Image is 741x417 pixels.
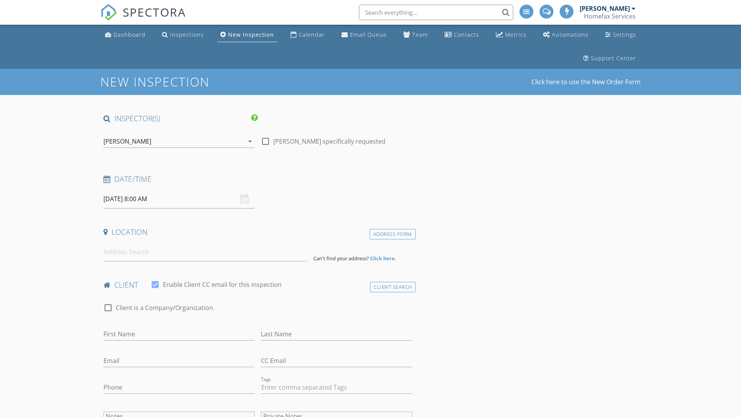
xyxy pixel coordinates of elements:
div: Team [412,31,428,38]
div: Address Form [370,229,416,239]
div: Email Queue [350,31,387,38]
div: Contacts [454,31,479,38]
h4: Date/Time [103,174,413,184]
input: Search everything... [359,5,513,20]
a: Calendar [288,28,328,42]
a: Dashboard [102,28,149,42]
a: Click here to use the New Order Form [531,79,641,85]
div: Dashboard [113,31,145,38]
a: Contacts [442,28,482,42]
h4: INSPECTOR(S) [103,114,258,124]
h4: client [103,280,413,290]
input: Select date [103,190,255,208]
div: Settings [613,31,636,38]
div: Support Center [591,54,636,62]
h4: Location [103,227,413,237]
img: The Best Home Inspection Software - Spectora [100,4,117,21]
div: Metrics [505,31,526,38]
span: SPECTORA [123,4,186,20]
span: Can't find your address? [313,255,369,262]
strong: Click here. [370,255,396,262]
label: [PERSON_NAME] specifically requested [273,137,386,145]
div: Calendar [299,31,325,38]
a: Support Center [580,51,639,66]
a: New Inspection [217,28,277,42]
div: Inspections [170,31,204,38]
a: Automations (Advanced) [540,28,592,42]
a: Settings [602,28,639,42]
a: Inspections [159,28,207,42]
input: Address Search [103,242,307,261]
h1: New Inspection [100,75,271,88]
div: Automations [552,31,589,38]
div: Client Search [370,282,416,292]
div: Homefax Services [584,12,636,20]
a: Metrics [493,28,530,42]
label: Client is a Company/Organization [116,304,213,312]
div: [PERSON_NAME] [103,138,151,145]
div: New Inspection [228,31,274,38]
a: Team [400,28,431,42]
a: Email Queue [338,28,390,42]
i: arrow_drop_down [245,137,255,146]
div: [PERSON_NAME] [580,5,630,12]
a: SPECTORA [100,10,186,27]
label: Enable Client CC email for this inspection [163,281,282,288]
